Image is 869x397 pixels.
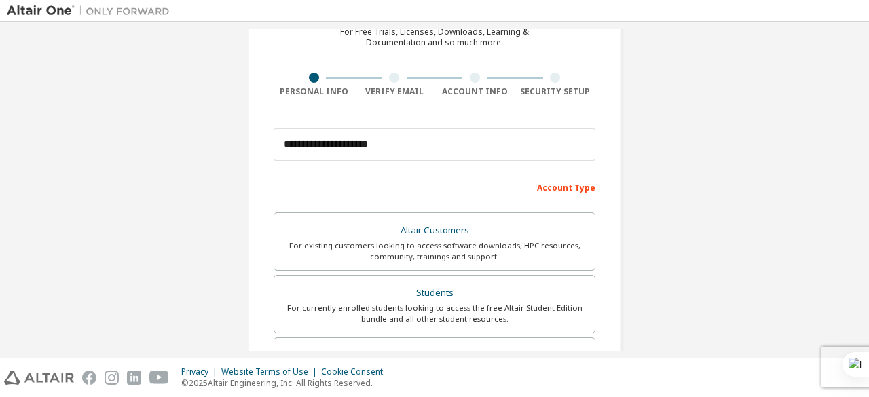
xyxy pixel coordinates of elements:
div: Cookie Consent [321,366,391,377]
div: Account Info [434,86,515,97]
img: linkedin.svg [127,371,141,385]
div: Privacy [181,366,221,377]
div: For existing customers looking to access software downloads, HPC resources, community, trainings ... [282,240,587,262]
div: Website Terms of Use [221,366,321,377]
div: For Free Trials, Licenses, Downloads, Learning & Documentation and so much more. [340,26,529,48]
div: Account Type [274,176,595,197]
div: Personal Info [274,86,354,97]
p: © 2025 Altair Engineering, Inc. All Rights Reserved. [181,377,391,389]
div: Students [282,284,587,303]
div: Security Setup [515,86,596,97]
div: For currently enrolled students looking to access the free Altair Student Edition bundle and all ... [282,303,587,324]
img: facebook.svg [82,371,96,385]
div: Faculty [282,346,587,365]
img: youtube.svg [149,371,169,385]
img: instagram.svg [105,371,119,385]
img: altair_logo.svg [4,371,74,385]
div: Verify Email [354,86,435,97]
div: Altair Customers [282,221,587,240]
img: Altair One [7,4,177,18]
